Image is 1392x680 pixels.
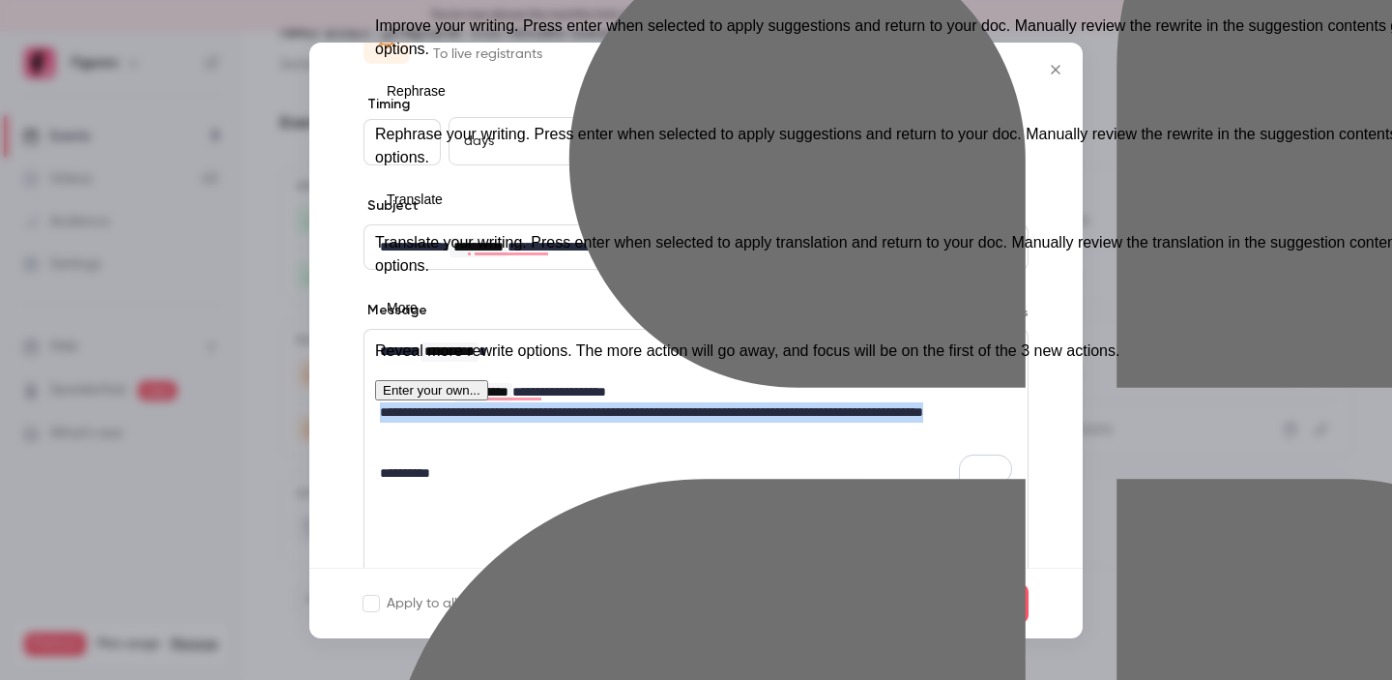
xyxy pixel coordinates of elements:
[364,330,1028,495] div: To enrich screen reader interactions, please activate Accessibility in Grammarly extension settings
[363,95,1029,114] label: Timing
[363,301,427,320] label: Message
[364,225,1028,269] div: To enrich screen reader interactions, please activate Accessibility in Grammarly extension settings
[364,225,1028,269] div: editor
[363,594,595,613] label: Apply to all events in this channel
[364,330,1028,495] div: editor
[363,196,419,216] label: Subject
